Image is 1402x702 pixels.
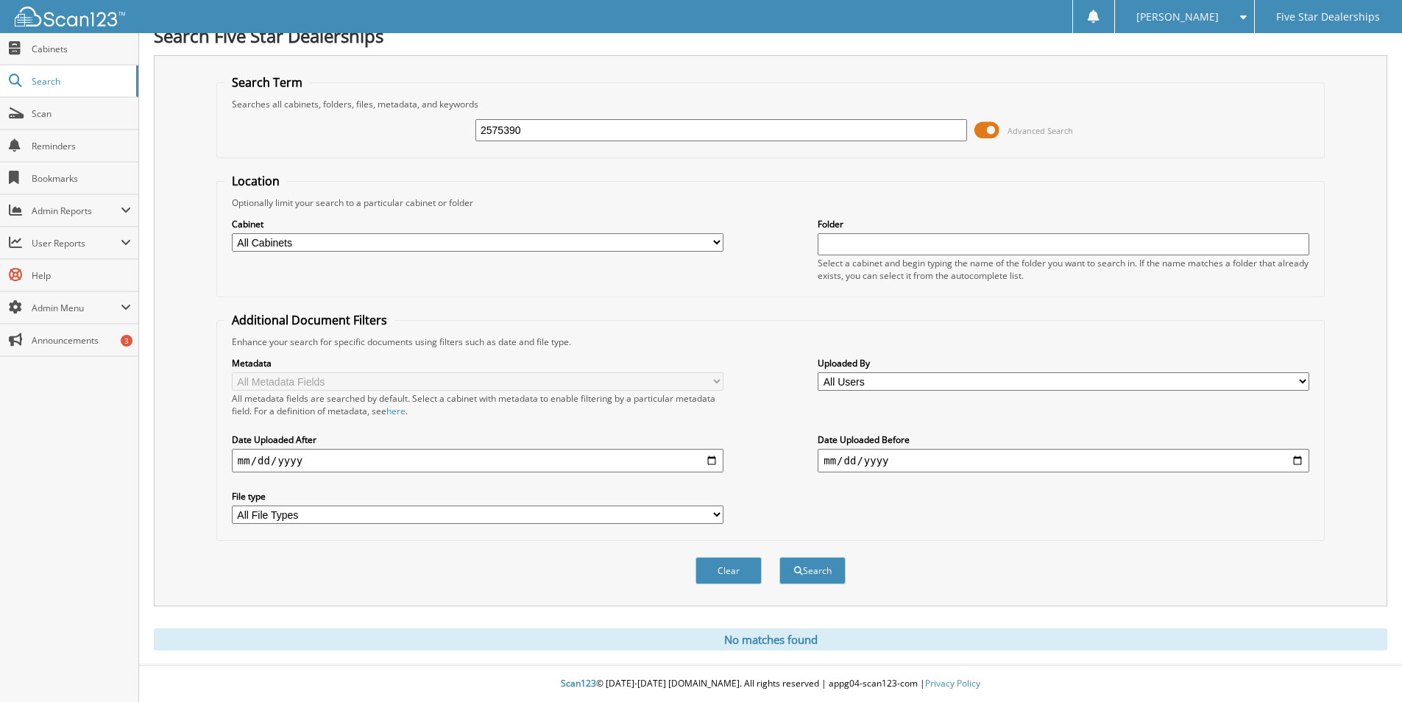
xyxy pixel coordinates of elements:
legend: Location [224,173,287,189]
span: [PERSON_NAME] [1136,13,1219,21]
span: Announcements [32,334,131,347]
span: Cabinets [32,43,131,55]
span: Five Star Dealerships [1276,13,1380,21]
div: © [DATE]-[DATE] [DOMAIN_NAME]. All rights reserved | appg04-scan123-com | [139,666,1402,702]
img: scan123-logo-white.svg [15,7,125,26]
span: Scan123 [561,677,596,689]
label: Metadata [232,357,723,369]
button: Search [779,557,846,584]
label: Date Uploaded Before [818,433,1309,446]
div: Enhance your search for specific documents using filters such as date and file type. [224,336,1317,348]
span: User Reports [32,237,121,249]
legend: Additional Document Filters [224,312,394,328]
h1: Search Five Star Dealerships [154,24,1387,48]
span: Reminders [32,140,131,152]
span: Admin Menu [32,302,121,314]
label: Date Uploaded After [232,433,723,446]
a: Privacy Policy [925,677,980,689]
span: Scan [32,107,131,120]
button: Clear [695,557,762,584]
div: All metadata fields are searched by default. Select a cabinet with metadata to enable filtering b... [232,392,723,417]
label: Folder [818,218,1309,230]
a: here [386,405,406,417]
span: Help [32,269,131,282]
span: Admin Reports [32,205,121,217]
span: Advanced Search [1008,125,1073,136]
span: Search [32,75,129,88]
label: Uploaded By [818,357,1309,369]
div: Optionally limit your search to a particular cabinet or folder [224,196,1317,209]
label: Cabinet [232,218,723,230]
input: start [232,449,723,472]
input: end [818,449,1309,472]
span: Bookmarks [32,172,131,185]
div: Searches all cabinets, folders, files, metadata, and keywords [224,98,1317,110]
div: Select a cabinet and begin typing the name of the folder you want to search in. If the name match... [818,257,1309,282]
div: 3 [121,335,132,347]
div: No matches found [154,628,1387,650]
label: File type [232,490,723,503]
legend: Search Term [224,74,310,91]
iframe: Chat Widget [1328,631,1402,702]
